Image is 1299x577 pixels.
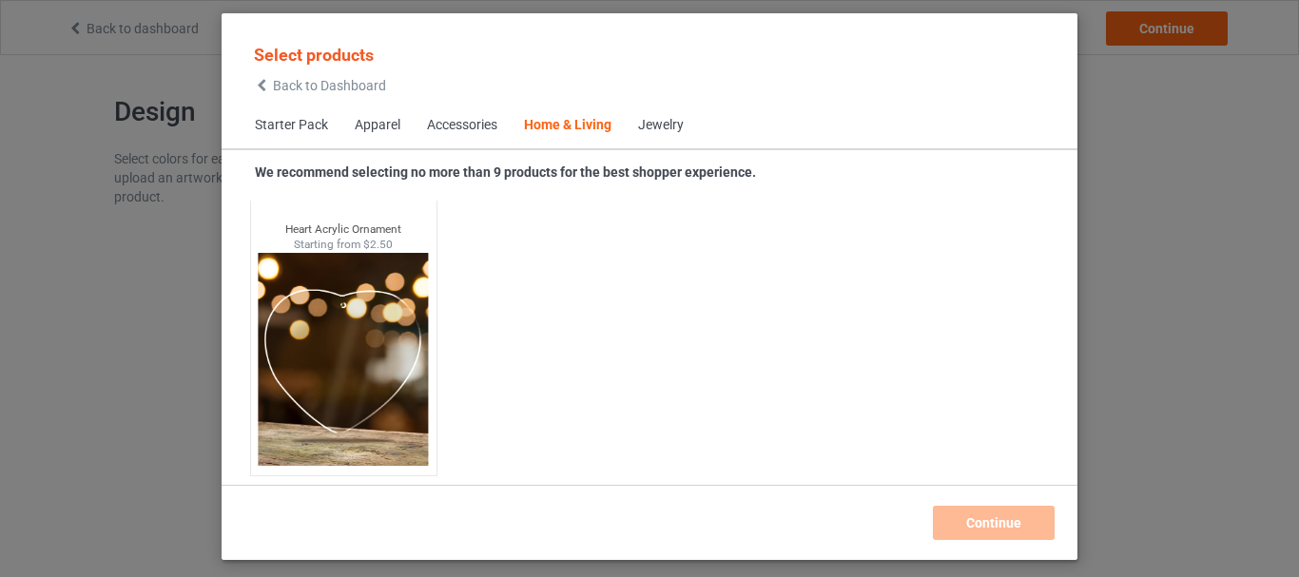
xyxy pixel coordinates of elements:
span: Starter Pack [242,103,341,148]
div: Heart Acrylic Ornament [251,221,436,238]
span: Select products [254,45,374,65]
div: Accessories [427,116,497,135]
div: Home & Living [524,116,611,135]
div: Jewelry [638,116,684,135]
span: Back to Dashboard [273,78,386,93]
strong: We recommend selecting no more than 9 products for the best shopper experience. [255,164,756,180]
div: Starting from [251,237,436,253]
span: $2.50 [363,238,393,251]
div: Apparel [355,116,400,135]
img: heart-thumbnail.png [259,253,429,466]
